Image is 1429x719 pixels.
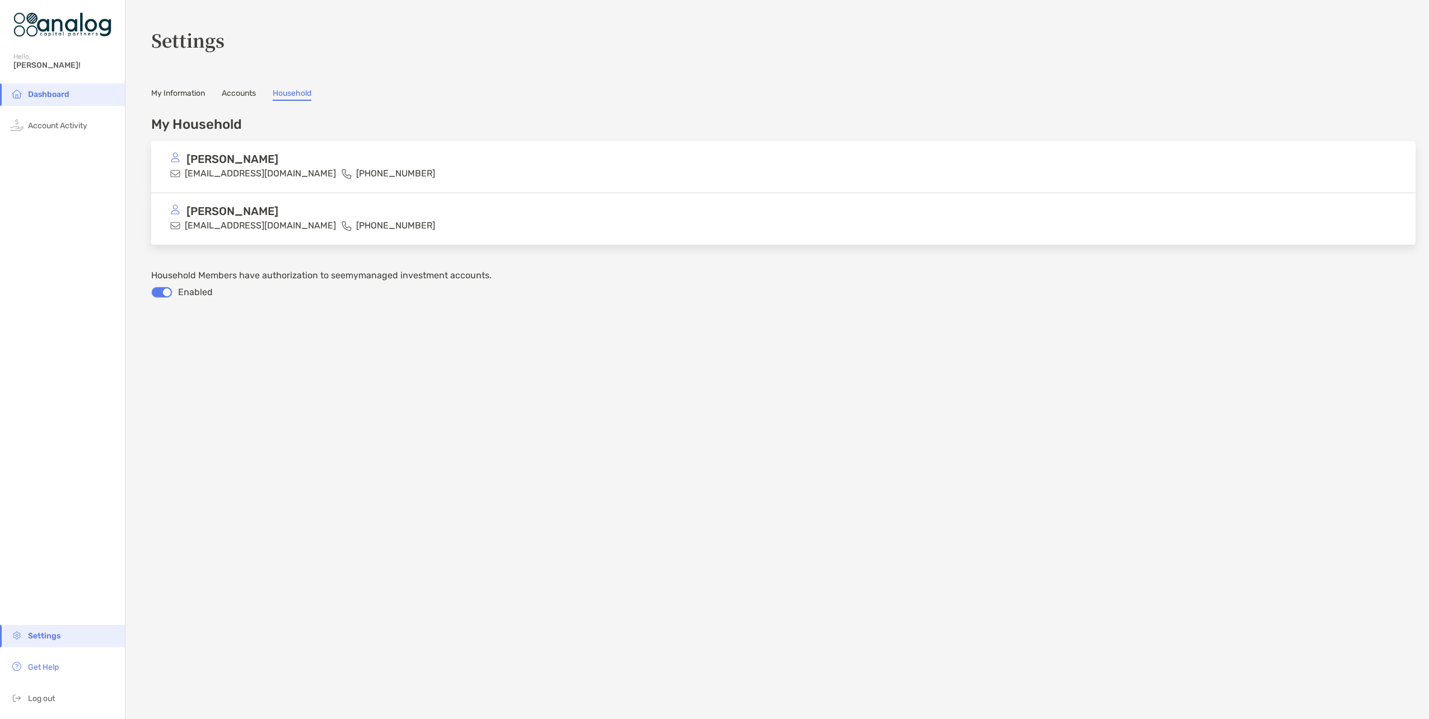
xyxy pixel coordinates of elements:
p: Household Members have authorization to see my managed investment accounts. [151,268,1416,282]
a: Accounts [222,88,256,101]
img: phone icon [342,221,352,231]
img: email icon [170,169,180,179]
img: Zoe Logo [13,4,111,45]
h4: My Household [151,116,242,132]
span: Account Activity [28,121,87,130]
span: Get Help [28,662,59,672]
p: [EMAIL_ADDRESS][DOMAIN_NAME] [185,218,336,232]
span: Settings [28,631,60,641]
img: get-help icon [10,660,24,673]
span: Enabled [172,287,213,298]
p: [EMAIL_ADDRESS][DOMAIN_NAME] [185,166,336,180]
span: Dashboard [28,90,69,99]
h3: Settings [151,27,1416,53]
p: [PERSON_NAME] [186,152,278,166]
a: Household [273,88,311,101]
span: Log out [28,694,55,703]
img: activity icon [10,118,24,132]
a: My Information [151,88,205,101]
img: household icon [10,87,24,100]
p: [PERSON_NAME] [186,204,278,218]
img: email icon [170,221,180,231]
img: phone icon [342,169,352,179]
p: [PHONE_NUMBER] [356,218,435,232]
img: avatar icon [170,204,180,214]
p: [PHONE_NUMBER] [356,166,435,180]
span: [PERSON_NAME]! [13,60,118,70]
img: logout icon [10,691,24,704]
img: avatar icon [170,152,180,162]
img: settings icon [10,628,24,642]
